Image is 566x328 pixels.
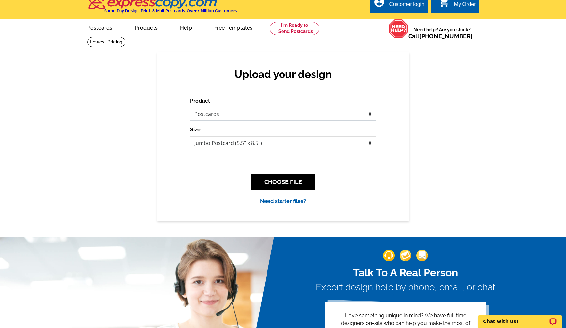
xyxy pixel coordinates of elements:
a: shopping_cart My Order [438,0,476,9]
a: [PHONE_NUMBER] [419,33,473,40]
h4: Same Day Design, Print, & Mail Postcards. Over 1 Million Customers. [104,9,238,13]
label: Size [190,126,201,134]
img: support-img-2.png [400,250,411,261]
a: Products [124,20,168,35]
button: CHOOSE FILE [251,174,315,190]
img: support-img-1.png [383,250,395,261]
span: Need help? Are you stuck? [408,26,476,40]
a: Need starter files? [260,198,306,204]
h2: Talk To A Real Person [316,267,495,279]
div: Customer login [389,1,424,10]
div: My Order [454,1,476,10]
h2: Upload your design [197,68,370,80]
h3: Expert design help by phone, email, or chat [316,282,495,293]
a: Help [170,20,202,35]
iframe: LiveChat chat widget [474,307,566,328]
img: support-img-3_1.png [416,250,428,261]
label: Product [190,97,210,105]
a: account_circle Customer login [373,0,424,9]
a: Free Templates [204,20,263,35]
a: Postcards [77,20,123,35]
span: Call [408,33,473,40]
a: Same Day Design, Print, & Mail Postcards. Over 1 Million Customers. [87,1,238,13]
img: help [389,19,408,38]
